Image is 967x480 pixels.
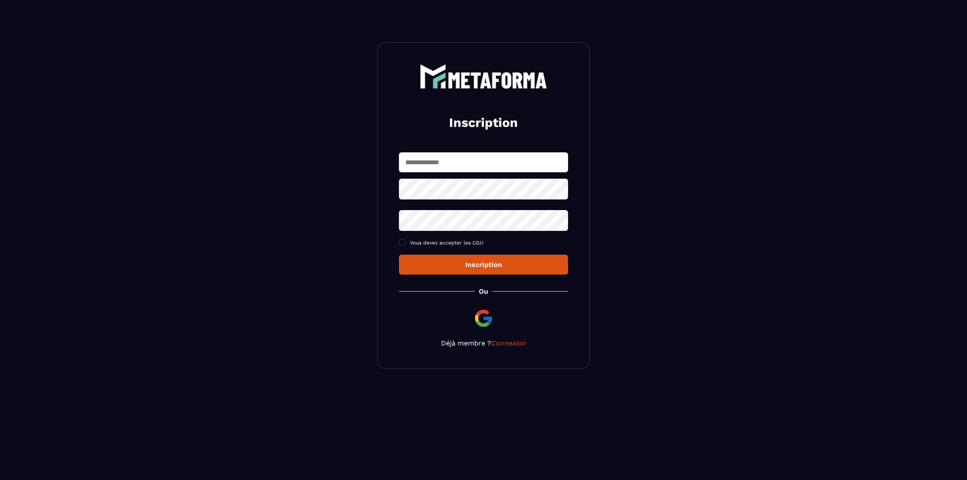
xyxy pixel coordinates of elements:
[479,287,488,295] p: Ou
[473,308,494,328] img: google
[399,64,568,89] a: logo
[399,339,568,347] p: Déjà membre ?
[409,114,558,131] h2: Inscription
[410,240,483,246] span: Vous devez accepter les CGU
[399,255,568,275] button: Inscription
[420,64,547,89] img: logo
[491,339,526,347] a: Connexion
[406,261,561,269] div: Inscription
